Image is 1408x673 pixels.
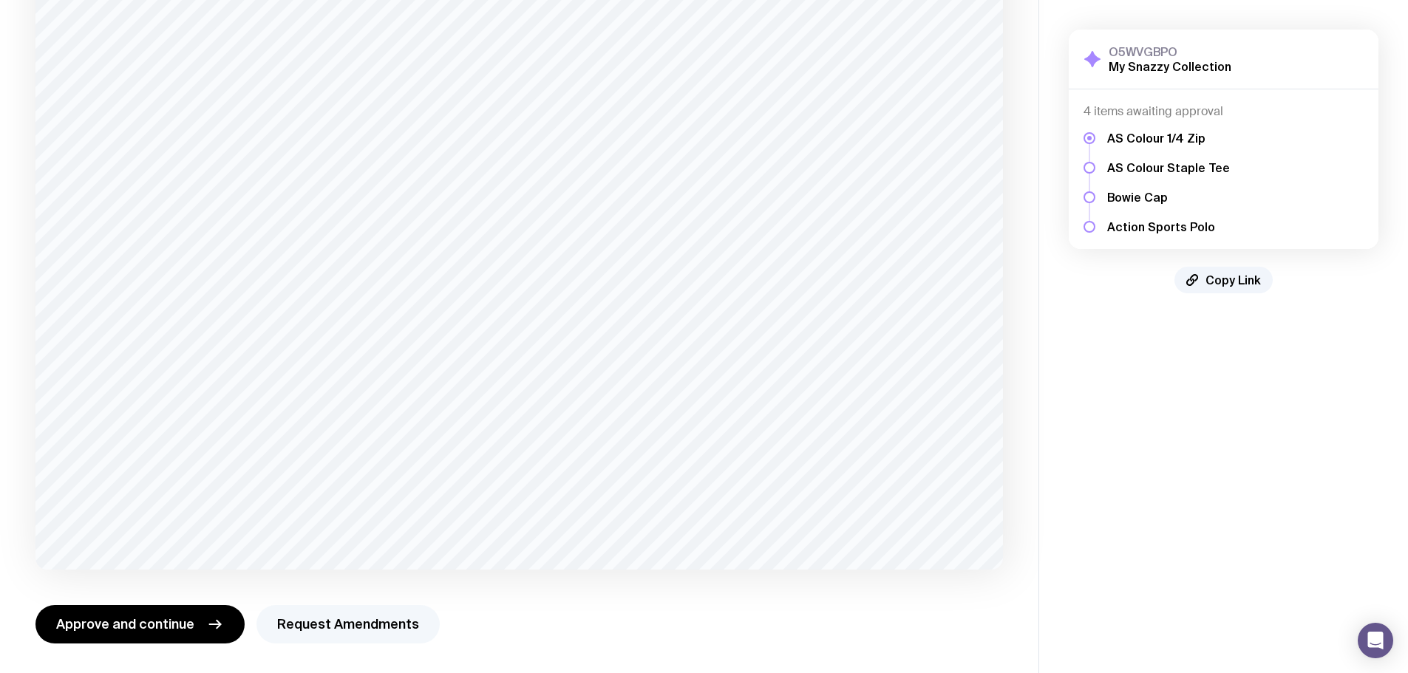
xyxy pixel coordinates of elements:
[1107,190,1230,205] h5: Bowie Cap
[1205,273,1261,287] span: Copy Link
[1084,104,1364,119] h4: 4 items awaiting approval
[256,605,440,643] button: Request Amendments
[1109,59,1231,74] h2: My Snazzy Collection
[1358,623,1393,658] div: Open Intercom Messenger
[1174,267,1273,293] button: Copy Link
[1107,160,1230,175] h5: AS Colour Staple Tee
[1107,219,1230,234] h5: Action Sports Polo
[1107,131,1230,146] h5: AS Colour 1/4 Zip
[56,615,194,633] span: Approve and continue
[1109,44,1231,59] h3: O5WVGBPO
[35,605,245,643] button: Approve and continue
